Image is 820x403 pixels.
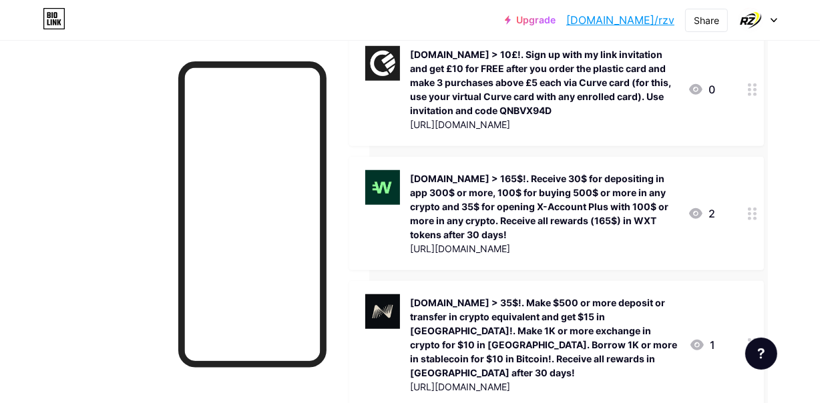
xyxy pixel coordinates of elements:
[694,13,719,27] div: Share
[411,242,677,256] div: [URL][DOMAIN_NAME]
[688,81,716,97] div: 0
[365,46,400,81] img: CURVE.COM > 10£!. Sign up with my link invitation and get £10 for FREE after you order the plasti...
[738,7,763,33] img: rzv
[688,206,716,222] div: 2
[411,171,677,242] div: [DOMAIN_NAME] > 165$!. Receive 30$ for depositing in app 300$ or more, 100$ for buying 500$ or mo...
[411,380,678,394] div: [URL][DOMAIN_NAME]
[566,12,674,28] a: [DOMAIN_NAME]/rzv
[365,170,400,205] img: WIREX.COM > 165$!. Receive 30$ for depositing in app 300$ or more, 100$ for buying 500$ or more i...
[411,47,677,117] div: [DOMAIN_NAME] > 10£!. Sign up with my link invitation and get £10 for FREE after you order the pl...
[689,337,716,353] div: 1
[411,296,678,380] div: [DOMAIN_NAME] > 35$!. Make $500 or more deposit or transfer in crypto equivalent and get $15 in [...
[505,15,556,25] a: Upgrade
[365,294,400,329] img: NEXO.COM > 35$!. Make $500 or more deposit or transfer in crypto equivalent and get $15 in Bitcoi...
[411,117,677,131] div: [URL][DOMAIN_NAME]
